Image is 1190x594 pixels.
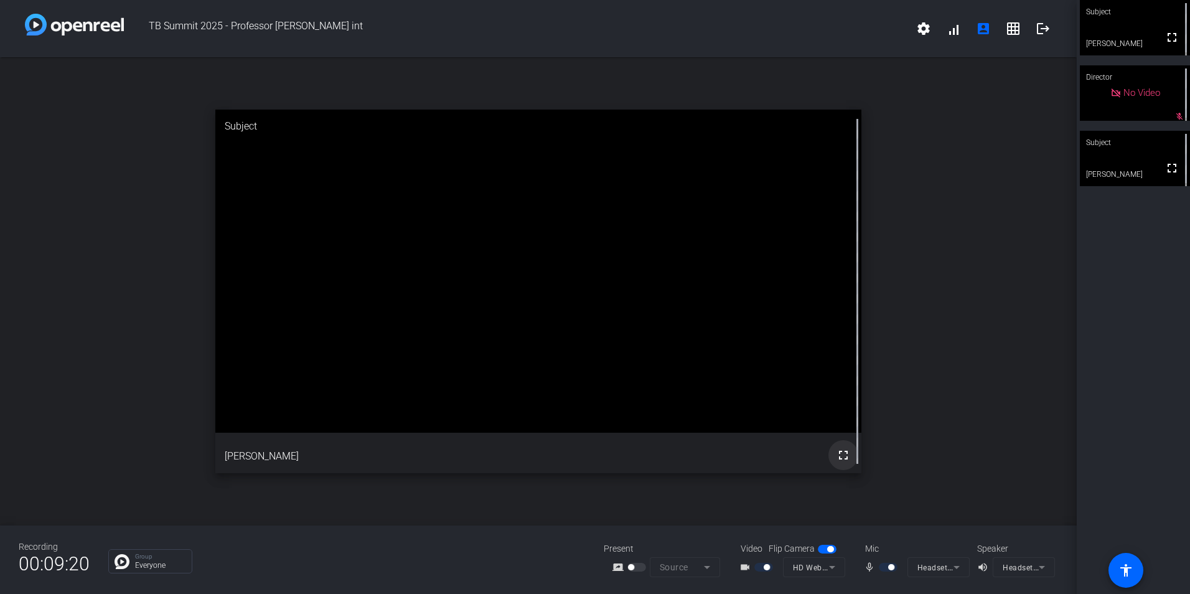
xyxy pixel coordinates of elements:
div: Recording [19,540,90,554]
mat-icon: screen_share_outline [612,560,627,575]
span: Flip Camera [769,542,815,555]
div: Subject [215,110,861,143]
mat-icon: fullscreen [836,448,851,463]
p: Group [135,554,185,560]
span: 00:09:20 [19,549,90,579]
div: Present [604,542,728,555]
img: white-gradient.svg [25,14,124,35]
mat-icon: grid_on [1006,21,1021,36]
mat-icon: account_box [976,21,991,36]
mat-icon: settings [916,21,931,36]
mat-icon: videocam_outline [739,560,754,575]
mat-icon: logout [1036,21,1051,36]
mat-icon: volume_up [977,560,992,575]
span: Video [741,542,762,555]
div: Subject [1080,131,1190,154]
span: No Video [1123,87,1160,98]
span: TB Summit 2025 - Professor [PERSON_NAME] int [124,14,909,44]
mat-icon: mic_none [864,560,879,575]
mat-icon: accessibility [1118,563,1133,578]
div: Mic [853,542,977,555]
button: signal_cellular_alt [939,14,968,44]
p: Everyone [135,562,185,569]
img: Chat Icon [115,554,129,569]
mat-icon: fullscreen [1164,30,1179,45]
mat-icon: fullscreen [1164,161,1179,176]
div: Speaker [977,542,1052,555]
div: Director [1080,65,1190,89]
